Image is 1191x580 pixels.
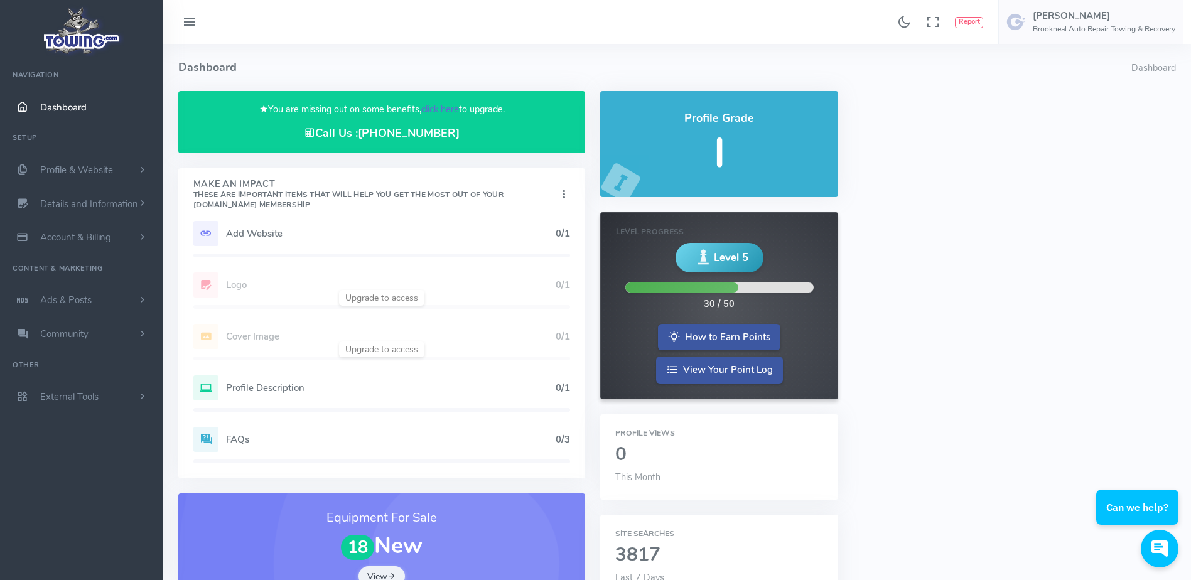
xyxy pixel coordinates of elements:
[193,127,570,140] h4: Call Us :
[1033,11,1175,21] h5: [PERSON_NAME]
[40,164,113,176] span: Profile & Website
[193,534,570,560] h1: New
[615,112,823,125] h4: Profile Grade
[40,390,99,403] span: External Tools
[1087,455,1191,580] iframe: Conversations
[226,228,556,239] h5: Add Website
[421,103,459,115] a: click here
[1006,12,1027,32] img: user-image
[704,298,735,311] div: 30 / 50
[615,530,823,538] h6: Site Searches
[955,17,983,28] button: Report
[226,434,556,444] h5: FAQs
[658,324,780,351] a: How to Earn Points
[656,357,783,384] a: View Your Point Log
[615,545,823,566] h2: 3817
[226,383,556,393] h5: Profile Description
[615,429,823,438] h6: Profile Views
[40,231,111,244] span: Account & Billing
[40,198,138,210] span: Details and Information
[615,471,660,483] span: This Month
[178,44,1131,91] h4: Dashboard
[40,101,87,114] span: Dashboard
[1131,62,1176,75] li: Dashboard
[615,444,823,465] h2: 0
[1033,25,1175,33] h6: Brookneal Auto Repair Towing & Recovery
[714,250,748,266] span: Level 5
[341,535,375,561] span: 18
[193,190,504,210] small: These are important items that will help you get the most out of your [DOMAIN_NAME] Membership
[40,328,89,340] span: Community
[193,180,558,210] h4: Make An Impact
[358,126,460,141] a: [PHONE_NUMBER]
[193,508,570,527] h3: Equipment For Sale
[615,131,823,176] h5: I
[40,4,124,57] img: logo
[616,228,822,236] h6: Level Progress
[40,294,92,306] span: Ads & Posts
[556,434,570,444] h5: 0/3
[556,383,570,393] h5: 0/1
[556,228,570,239] h5: 0/1
[193,102,570,117] p: You are missing out on some benefits, to upgrade.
